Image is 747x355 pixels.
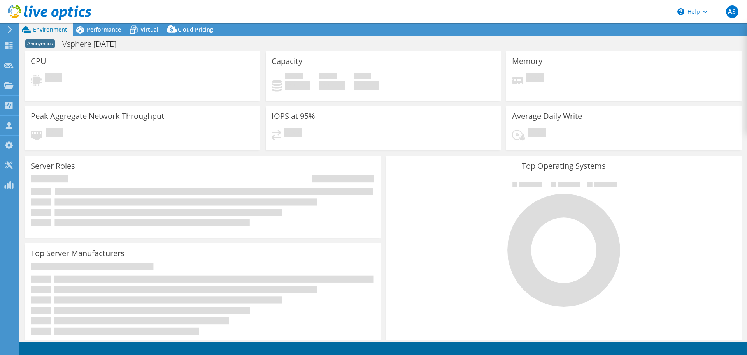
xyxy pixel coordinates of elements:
[87,26,121,33] span: Performance
[31,57,46,65] h3: CPU
[319,73,337,81] span: Free
[285,73,303,81] span: Used
[512,57,542,65] h3: Memory
[33,26,67,33] span: Environment
[354,73,371,81] span: Total
[59,40,128,48] h1: Vsphere [DATE]
[140,26,158,33] span: Virtual
[284,128,302,139] span: Pending
[526,73,544,84] span: Pending
[354,81,379,90] h4: 0 GiB
[46,128,63,139] span: Pending
[285,81,310,90] h4: 0 GiB
[272,57,302,65] h3: Capacity
[392,162,736,170] h3: Top Operating Systems
[45,73,62,84] span: Pending
[178,26,213,33] span: Cloud Pricing
[272,112,315,120] h3: IOPS at 95%
[31,249,124,258] h3: Top Server Manufacturers
[528,128,546,139] span: Pending
[319,81,345,90] h4: 0 GiB
[31,162,75,170] h3: Server Roles
[512,112,582,120] h3: Average Daily Write
[31,112,164,120] h3: Peak Aggregate Network Throughput
[677,8,684,15] svg: \n
[25,39,55,48] span: Anonymous
[726,5,738,18] span: AS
